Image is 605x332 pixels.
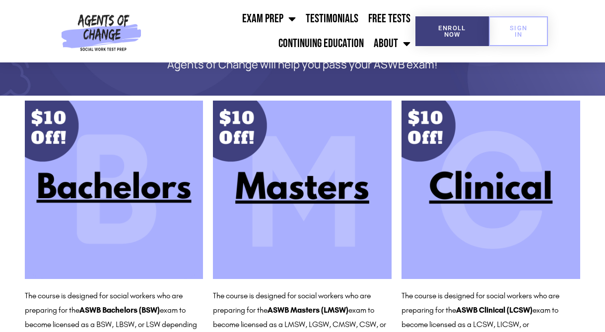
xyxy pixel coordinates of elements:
[489,16,548,46] a: SIGN IN
[456,305,533,315] b: ASWB Clinical (LCSW)
[431,25,473,38] span: Enroll Now
[415,16,489,46] a: Enroll Now
[79,305,160,315] b: ASWB Bachelors (BSW)
[505,25,532,38] span: SIGN IN
[363,6,415,31] a: Free Tests
[369,31,415,56] a: About
[65,58,540,71] p: Agents of Change will help you pass your ASWB exam!
[273,31,369,56] a: Continuing Education
[268,305,348,315] b: ASWB Masters (LMSW)
[145,6,415,56] nav: Menu
[237,6,301,31] a: Exam Prep
[301,6,363,31] a: Testimonials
